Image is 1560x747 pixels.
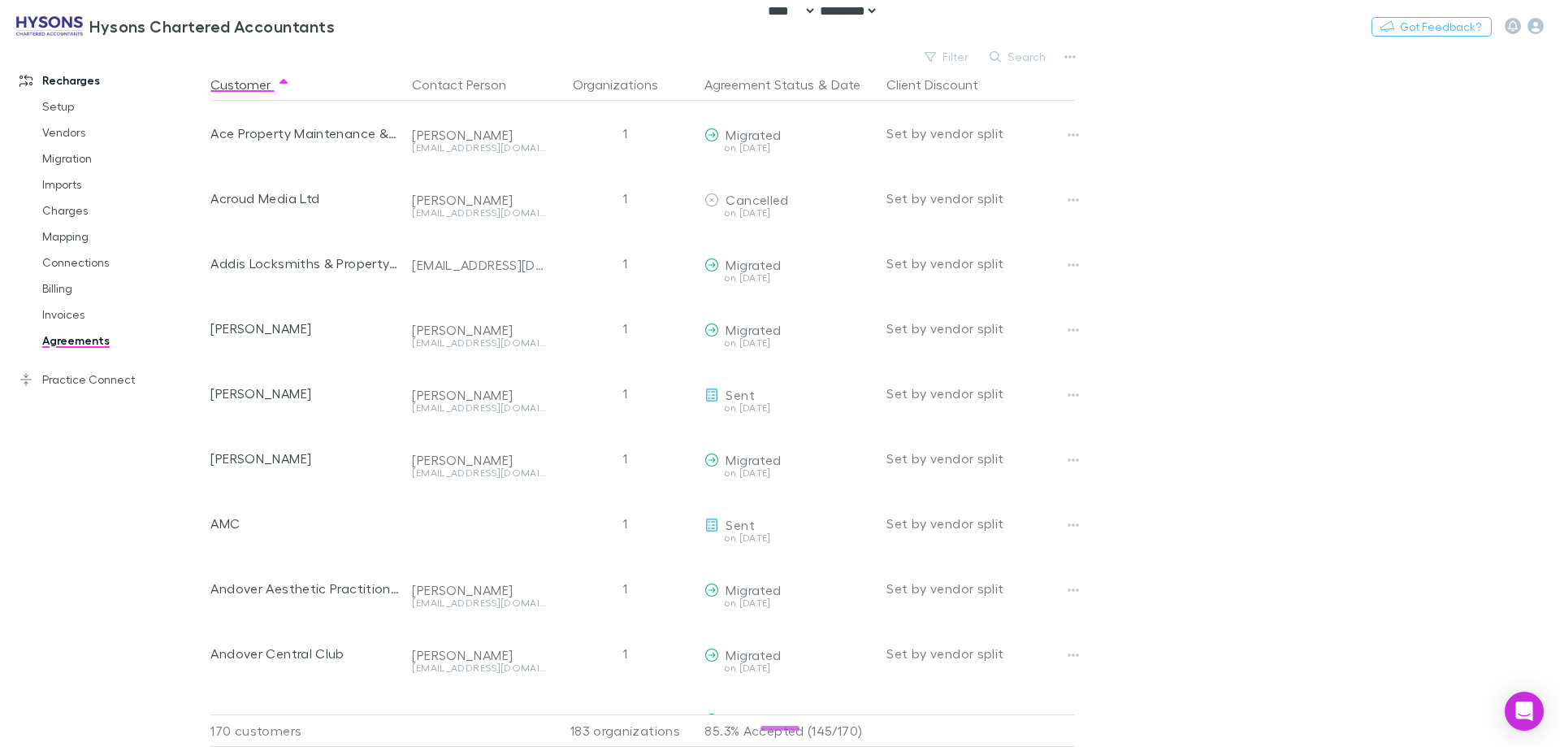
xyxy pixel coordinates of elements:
button: Contact Person [412,68,526,101]
div: Open Intercom Messenger [1505,692,1544,731]
div: [PERSON_NAME] [412,452,545,468]
button: Date [831,68,860,101]
div: 1 [552,361,698,426]
div: [PERSON_NAME] [412,387,545,403]
div: Set by vendor split [886,621,1075,686]
div: Andover Central Club [210,621,399,686]
div: Set by vendor split [886,491,1075,556]
a: Recharges [3,67,219,93]
a: Charges [26,198,219,224]
h3: Hysons Chartered Accountants [89,16,335,36]
div: on [DATE] [704,533,873,543]
div: 1 [552,101,698,166]
span: Sent [726,517,754,532]
div: Andover Aesthetic Practitioners Ltd [210,556,399,621]
div: 1 [552,556,698,621]
a: Imports [26,172,219,198]
a: Setup [26,93,219,119]
div: AMC [210,491,399,556]
a: Vendors [26,119,219,145]
div: on [DATE] [704,208,873,218]
div: [EMAIL_ADDRESS][DOMAIN_NAME] [412,468,545,478]
div: [PERSON_NAME] [412,127,545,143]
div: Set by vendor split [886,166,1075,231]
div: 1 [552,296,698,361]
div: on [DATE] [704,468,873,478]
div: Addis Locksmiths & Property Maintenance Limited [210,231,399,296]
div: 1 [552,426,698,491]
button: Agreement Status [704,68,814,101]
a: Connections [26,250,219,276]
button: Search [981,47,1055,67]
span: Cancelled [726,192,788,207]
div: [PERSON_NAME] [412,192,545,208]
p: 85.3% Accepted (145/170) [704,715,873,746]
div: [PERSON_NAME] [412,582,545,598]
button: Organizations [573,68,678,101]
div: [EMAIL_ADDRESS][DOMAIN_NAME] [412,663,545,673]
button: Filter [916,47,978,67]
div: Set by vendor split [886,101,1075,166]
div: [EMAIL_ADDRESS][DOMAIN_NAME] [412,208,545,218]
div: & [704,68,873,101]
div: on [DATE] [704,338,873,348]
span: Sent [726,387,754,402]
a: Hysons Chartered Accountants [6,7,344,46]
div: Set by vendor split [886,296,1075,361]
div: Set by vendor split [886,361,1075,426]
button: Client Discount [886,68,998,101]
span: Migrated [726,322,781,337]
div: [EMAIL_ADDRESS][DOMAIN_NAME] [412,403,545,413]
button: Got Feedback? [1371,17,1492,37]
div: [PERSON_NAME] [210,361,399,426]
a: Billing [26,276,219,302]
div: 183 organizations [552,714,698,747]
div: 1 [552,166,698,231]
span: Migrated [726,712,781,727]
div: [EMAIL_ADDRESS][DOMAIN_NAME] [412,598,545,608]
div: on [DATE] [704,273,873,283]
div: [EMAIL_ADDRESS][DOMAIN_NAME] [412,257,545,273]
div: Acroud Media Ltd [210,166,399,231]
div: 170 customers [210,714,405,747]
div: on [DATE] [704,403,873,413]
div: [PERSON_NAME] [210,426,399,491]
a: Mapping [26,224,219,250]
div: [PERSON_NAME] [412,712,545,728]
div: [PERSON_NAME] [412,322,545,338]
span: Migrated [726,452,781,467]
div: 1 [552,491,698,556]
div: Set by vendor split [886,231,1075,296]
span: Migrated [726,647,781,662]
div: [PERSON_NAME] [210,296,399,361]
div: [EMAIL_ADDRESS][DOMAIN_NAME] [412,338,545,348]
a: Agreements [26,328,219,354]
div: on [DATE] [704,143,873,153]
a: Invoices [26,302,219,328]
div: on [DATE] [704,598,873,608]
button: Customer [210,68,290,101]
span: Migrated [726,127,781,142]
img: Hysons Chartered Accountants's Logo [16,16,83,36]
div: 1 [552,621,698,686]
div: 1 [552,231,698,296]
span: Migrated [726,582,781,597]
span: Migrated [726,257,781,272]
a: Practice Connect [3,367,219,393]
div: [EMAIL_ADDRESS][DOMAIN_NAME] [412,143,545,153]
div: Ace Property Maintenance & Construction Limited [210,101,399,166]
div: Set by vendor split [886,426,1075,491]
a: Migration [26,145,219,172]
div: Set by vendor split [886,556,1075,621]
div: on [DATE] [704,663,873,673]
div: [PERSON_NAME] [412,647,545,663]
